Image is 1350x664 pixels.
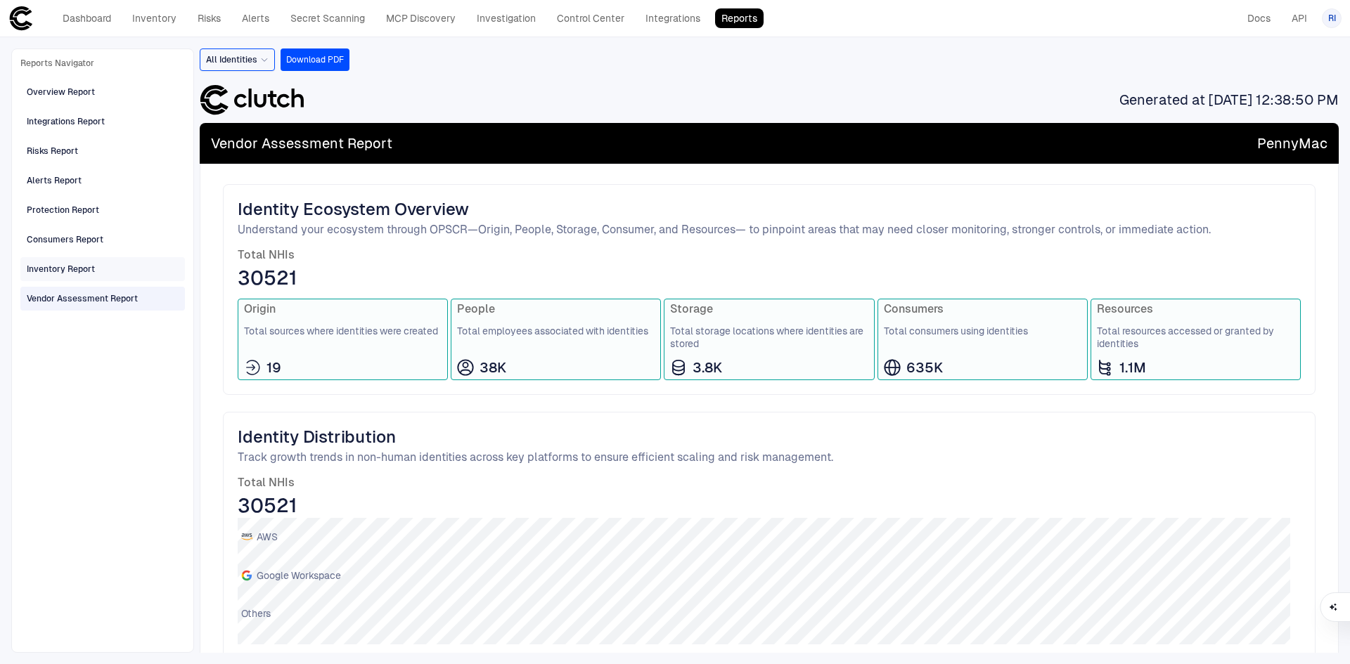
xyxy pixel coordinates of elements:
button: RI [1322,8,1342,28]
a: Risks [191,8,227,28]
span: 1.1M [1119,358,1146,377]
span: Total storage locations where identities are stored [670,325,868,350]
span: All Identities [206,54,257,65]
span: Total consumers using identities [884,325,1081,337]
span: People [457,302,655,316]
span: Vendor Assessment Report [211,134,392,152]
span: 30521 [238,493,1301,518]
span: 3.8K [693,358,722,377]
span: Understand your ecosystem through OPSCR—Origin, People, Storage, Consumer, and Resources— to pinp... [238,223,1301,237]
a: Inventory [126,8,183,28]
a: Investigation [470,8,542,28]
div: Overview Report [27,86,95,98]
span: Generated at [DATE] 12:38:50 PM [1119,91,1339,109]
a: Integrations [639,8,707,28]
div: Protection Report [27,204,99,216]
span: 19 [266,358,281,377]
span: Total NHIs [238,476,1301,490]
a: Reports [715,8,764,28]
span: Track growth trends in non-human identities across key platforms to ensure efficient scaling and ... [238,450,1301,464]
span: Total resources accessed or granted by identities [1097,325,1294,350]
span: 635K [906,358,943,377]
a: Dashboard [56,8,117,28]
span: RI [1328,13,1336,24]
span: PennyMac [1257,134,1327,152]
span: Total sources where identities were created [244,325,442,337]
span: Storage [670,302,868,316]
div: Integrations Report [27,115,105,128]
span: Identity Ecosystem Overview [238,199,1301,220]
a: Secret Scanning [284,8,371,28]
div: Vendor Assessment Report [27,292,138,305]
span: 30521 [238,265,1301,290]
div: Consumers Report [27,233,103,246]
span: Total NHIs [238,248,1301,262]
span: Identity Distribution [238,427,1301,448]
a: API [1285,8,1313,28]
div: Inventory Report [27,263,95,275]
div: Risks Report [27,145,78,157]
span: Consumers [884,302,1081,316]
span: Origin [244,302,442,316]
div: Alerts Report [27,174,82,187]
a: Alerts [236,8,276,28]
a: Control Center [551,8,631,28]
span: Resources [1097,302,1294,316]
span: 38K [480,358,506,377]
button: Download PDF [281,48,349,71]
span: Total employees associated with identities [457,325,655,337]
a: MCP Discovery [380,8,462,28]
a: Docs [1241,8,1277,28]
span: Reports Navigator [20,58,94,69]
